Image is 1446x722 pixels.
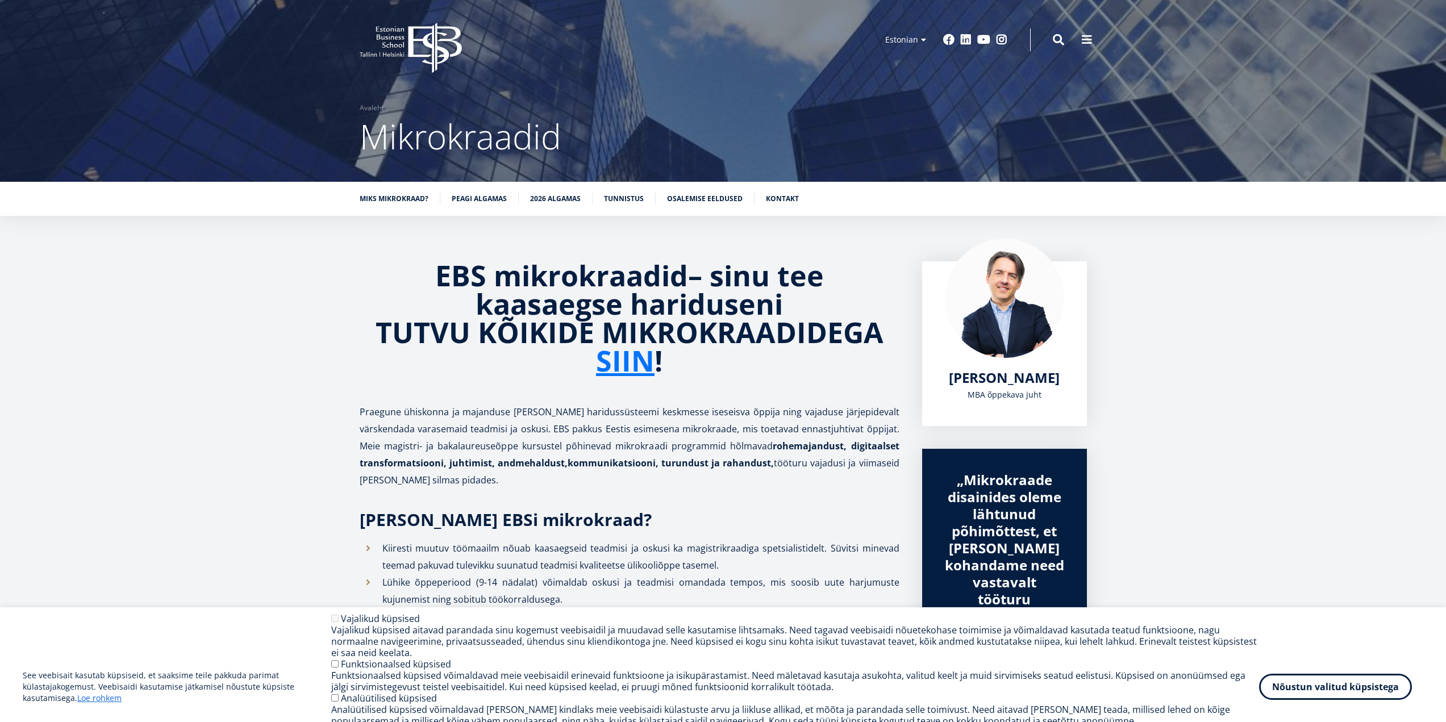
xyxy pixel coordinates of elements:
a: Avaleht [360,102,384,114]
p: Kiiresti muutuv töömaailm nõuab kaasaegseid teadmisi ja oskusi ka magistrikraadiga spetsialistide... [382,540,899,574]
strong: EBS mikrokraadid [435,256,688,295]
p: Praegune ühiskonna ja majanduse [PERSON_NAME] haridussüsteemi keskmesse iseseisva õppija ning vaj... [360,403,899,489]
a: Loe rohkem [77,692,122,704]
strong: [PERSON_NAME] EBSi mikrokraad? [360,508,652,531]
strong: kommunikatsiooni, turundust ja rahandust, [568,457,774,469]
strong: – [688,256,702,295]
div: MBA õppekava juht [945,386,1064,403]
label: Funktsionaalsed küpsised [341,658,451,670]
label: Vajalikud küpsised [341,612,420,625]
a: Youtube [977,34,990,45]
a: Instagram [996,34,1007,45]
a: Linkedin [960,34,972,45]
strong: sinu tee kaasaegse hariduseni TUTVU KÕIKIDE MIKROKRAADIDEGA ! [376,256,884,380]
div: Vajalikud küpsised aitavad parandada sinu kogemust veebisaidil ja muudavad selle kasutamise lihts... [331,624,1259,658]
div: „Mikrokraade disainides oleme lähtunud põhimõttest, et [PERSON_NAME] kohandame need vastavalt töö... [945,471,1064,625]
a: Tunnistus [604,193,644,205]
a: Osalemise eeldused [667,193,743,205]
button: Nõustun valitud küpsistega [1259,674,1412,700]
a: Facebook [943,34,955,45]
a: [PERSON_NAME] [949,369,1060,386]
span: Mikrokraadid [360,113,561,160]
img: Marko Rillo [945,239,1064,358]
a: SIIN [596,347,655,375]
p: See veebisait kasutab küpsiseid, et saaksime teile pakkuda parimat külastajakogemust. Veebisaidi ... [23,670,331,704]
a: Kontakt [766,193,799,205]
label: Analüütilised küpsised [341,692,437,704]
a: Miks mikrokraad? [360,193,428,205]
span: [PERSON_NAME] [949,368,1060,387]
div: Funktsionaalsed küpsised võimaldavad meie veebisaidil erinevaid funktsioone ja isikupärastamist. ... [331,670,1259,692]
li: Lühike õppeperiood (9-14 nädalat) võimaldab oskusi ja teadmisi omandada tempos, mis soosib uute h... [360,574,899,608]
a: Peagi algamas [452,193,507,205]
a: 2026 algamas [530,193,581,205]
